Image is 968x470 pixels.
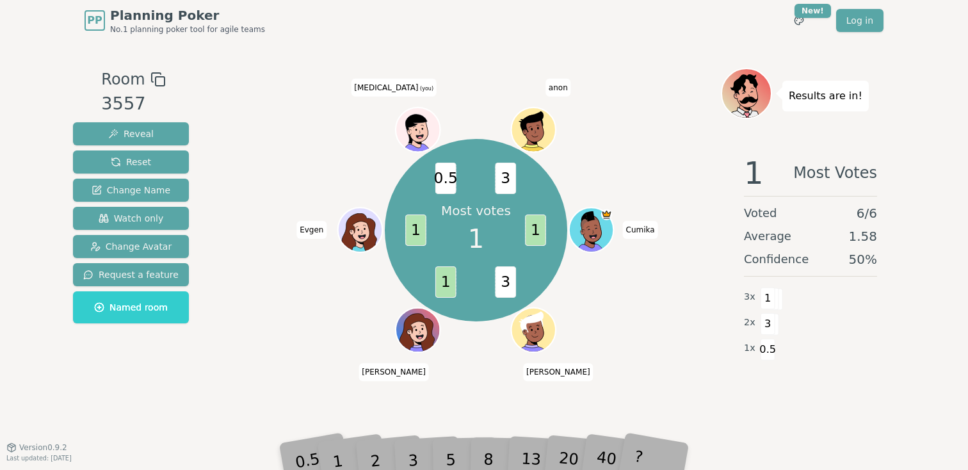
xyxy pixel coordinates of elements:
[848,227,877,245] span: 1.58
[87,13,102,28] span: PP
[6,455,72,462] span: Last updated: [DATE]
[744,227,791,245] span: Average
[73,235,189,258] button: Change Avatar
[545,79,571,97] span: Click to change your name
[101,91,165,117] div: 3557
[359,364,429,382] span: Click to change your name
[73,122,189,145] button: Reveal
[90,240,172,253] span: Change Avatar
[6,442,67,453] button: Version0.9.2
[496,163,517,194] span: 3
[857,204,877,222] span: 6 / 6
[110,6,265,24] span: Planning Poker
[787,9,811,32] button: New!
[793,158,877,188] span: Most Votes
[419,86,434,92] span: (you)
[795,4,831,18] div: New!
[108,127,154,140] span: Reveal
[623,221,658,239] span: Click to change your name
[761,339,775,361] span: 0.5
[94,301,168,314] span: Named room
[99,212,164,225] span: Watch only
[523,364,593,382] span: Click to change your name
[101,68,145,91] span: Room
[496,266,517,298] span: 3
[73,207,189,230] button: Watch only
[744,158,764,188] span: 1
[85,6,265,35] a: PPPlanning PokerNo.1 planning poker tool for agile teams
[296,221,327,239] span: Click to change your name
[744,290,755,304] span: 3 x
[836,9,883,32] a: Log in
[744,341,755,355] span: 1 x
[110,24,265,35] span: No.1 planning poker tool for agile teams
[744,316,755,330] span: 2 x
[83,268,179,281] span: Request a feature
[761,288,775,309] span: 1
[761,313,775,335] span: 3
[441,202,511,220] p: Most votes
[73,291,189,323] button: Named room
[744,204,777,222] span: Voted
[468,220,484,258] span: 1
[406,215,427,246] span: 1
[19,442,67,453] span: Version 0.9.2
[73,263,189,286] button: Request a feature
[435,266,456,298] span: 1
[526,215,547,246] span: 1
[73,150,189,174] button: Reset
[351,79,437,97] span: Click to change your name
[92,184,170,197] span: Change Name
[601,209,612,220] span: Cumika is the host
[789,87,862,105] p: Results are in!
[73,179,189,202] button: Change Name
[744,250,809,268] span: Confidence
[849,250,877,268] span: 50 %
[111,156,151,168] span: Reset
[435,163,456,194] span: 0.5
[398,109,439,150] button: Click to change your avatar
